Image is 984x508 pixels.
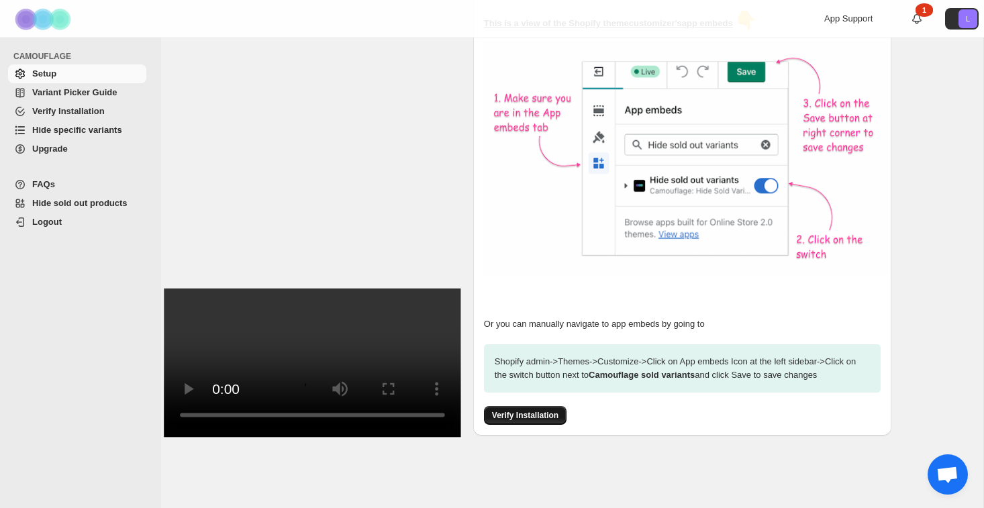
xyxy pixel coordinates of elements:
span: Logout [32,217,62,227]
div: 1 [916,3,933,17]
a: 1 [910,12,924,26]
p: Or you can manually navigate to app embeds by going to [484,317,881,331]
a: Hide specific variants [8,121,146,140]
span: Avatar with initials L [958,9,977,28]
span: Setup [32,68,56,79]
span: Hide specific variants [32,125,122,135]
span: Hide sold out products [32,198,128,208]
strong: Camouflage sold variants [589,370,695,380]
span: App Support [824,13,873,23]
text: L [966,15,970,23]
a: Hide sold out products [8,194,146,213]
a: FAQs [8,175,146,194]
a: Upgrade [8,140,146,158]
span: FAQs [32,179,55,189]
a: Verify Installation [484,410,567,420]
a: Setup [8,64,146,83]
button: Verify Installation [484,406,567,425]
a: Logout [8,213,146,232]
video: Enable Camouflage in theme app embeds [164,289,461,437]
span: Upgrade [32,144,68,154]
span: CAMOUFLAGE [13,51,152,62]
p: Shopify admin -> Themes -> Customize -> Click on App embeds Icon at the left sidebar -> Click on ... [484,344,881,393]
span: Variant Picker Guide [32,87,117,97]
button: Avatar with initials L [945,8,979,30]
span: Verify Installation [32,106,105,116]
a: Variant Picker Guide [8,83,146,102]
div: Open chat [928,454,968,495]
span: Verify Installation [492,410,558,421]
a: Verify Installation [8,102,146,121]
img: camouflage-enable [484,41,887,276]
img: Camouflage [11,1,78,38]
